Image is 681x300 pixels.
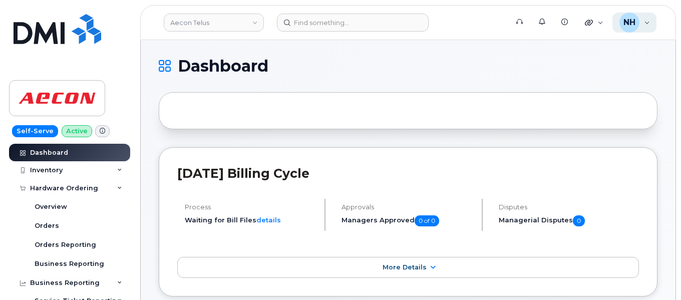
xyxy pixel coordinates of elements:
h5: Managers Approved [342,215,473,226]
span: 0 of 0 [415,215,439,226]
span: 0 [573,215,585,226]
h5: Managerial Disputes [499,215,639,226]
h4: Process [185,203,316,211]
span: Dashboard [178,59,268,74]
iframe: Messenger Launcher [637,256,673,292]
a: details [256,216,281,224]
h4: Approvals [342,203,473,211]
h4: Disputes [499,203,639,211]
h2: [DATE] Billing Cycle [177,166,639,181]
span: More Details [383,263,427,271]
li: Waiting for Bill Files [185,215,316,225]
